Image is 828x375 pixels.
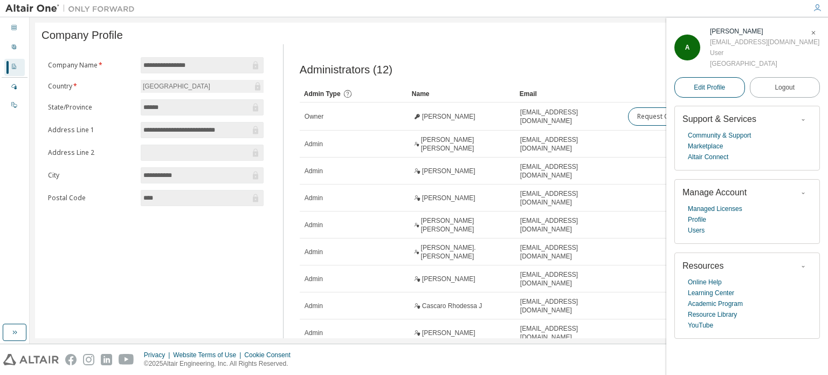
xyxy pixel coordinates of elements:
div: Dashboard [4,20,25,37]
div: [EMAIL_ADDRESS][DOMAIN_NAME] [710,37,819,47]
label: Country [48,82,134,91]
span: Admin [305,275,323,283]
a: Online Help [688,277,722,288]
span: [EMAIL_ADDRESS][DOMAIN_NAME] [520,270,618,288]
div: On Prem [4,97,25,114]
a: Users [688,225,705,236]
span: [PERSON_NAME]. [PERSON_NAME] [421,243,510,261]
img: youtube.svg [119,354,134,365]
label: Company Name [48,61,134,70]
span: [EMAIL_ADDRESS][DOMAIN_NAME] [520,297,618,315]
span: Manage Account [682,188,747,197]
span: [EMAIL_ADDRESS][DOMAIN_NAME] [520,243,618,261]
div: User [710,47,819,58]
span: [PERSON_NAME] [PERSON_NAME] [421,216,510,234]
span: [PERSON_NAME] [422,194,475,202]
label: City [48,171,134,180]
span: Admin Type [304,90,341,98]
span: Logout [775,82,795,93]
a: Altair Connect [688,152,728,162]
span: [EMAIL_ADDRESS][DOMAIN_NAME] [520,162,618,180]
button: Logout [750,77,820,98]
div: Cookie Consent [244,351,296,359]
div: Email [520,85,619,103]
span: [PERSON_NAME] [PERSON_NAME] [421,135,510,153]
a: Academic Program [688,298,743,309]
span: Admin [305,248,323,256]
span: A [685,44,690,51]
span: [EMAIL_ADDRESS][DOMAIN_NAME] [520,324,618,342]
label: Address Line 2 [48,148,134,157]
div: Managed [4,79,25,96]
span: Edit Profile [694,83,725,92]
img: facebook.svg [65,354,77,365]
img: linkedin.svg [101,354,112,365]
div: User Profile [4,39,25,57]
span: Admin [305,221,323,229]
p: © 2025 Altair Engineering, Inc. All Rights Reserved. [144,359,297,369]
img: instagram.svg [83,354,94,365]
span: Owner [305,112,323,121]
span: Admin [305,329,323,337]
a: Marketplace [688,141,723,152]
span: Support & Services [682,114,756,124]
img: altair_logo.svg [3,354,59,365]
label: Address Line 1 [48,126,134,134]
span: [EMAIL_ADDRESS][DOMAIN_NAME] [520,216,618,234]
button: Request Owner Change [628,107,719,126]
a: Profile [688,214,706,225]
div: [GEOGRAPHIC_DATA] [141,80,264,93]
div: Name [412,85,511,103]
span: [PERSON_NAME] [422,329,475,337]
a: Community & Support [688,130,751,141]
div: [GEOGRAPHIC_DATA] [141,80,212,92]
span: Company Profile [42,29,123,42]
span: Admin [305,302,323,310]
div: Company Profile [4,59,25,76]
span: [PERSON_NAME] [422,167,475,175]
a: Edit Profile [674,77,745,98]
span: Cascaro Rhodessa J [422,302,482,310]
a: YouTube [688,320,713,331]
div: [GEOGRAPHIC_DATA] [710,58,819,69]
span: Administrators (12) [300,64,392,76]
span: [PERSON_NAME] [422,112,475,121]
div: Althea Ingrid Velchez [710,26,819,37]
span: Admin [305,194,323,202]
span: [EMAIL_ADDRESS][DOMAIN_NAME] [520,108,618,125]
span: [EMAIL_ADDRESS][DOMAIN_NAME] [520,189,618,207]
label: Postal Code [48,194,134,202]
span: [PERSON_NAME] [422,275,475,283]
a: Resource Library [688,309,737,320]
label: State/Province [48,103,134,112]
span: Resources [682,261,723,270]
div: Privacy [144,351,173,359]
span: Admin [305,167,323,175]
span: [EMAIL_ADDRESS][DOMAIN_NAME] [520,135,618,153]
img: Altair One [5,3,140,14]
div: Website Terms of Use [173,351,244,359]
a: Learning Center [688,288,734,298]
a: Managed Licenses [688,203,742,214]
span: Admin [305,140,323,148]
